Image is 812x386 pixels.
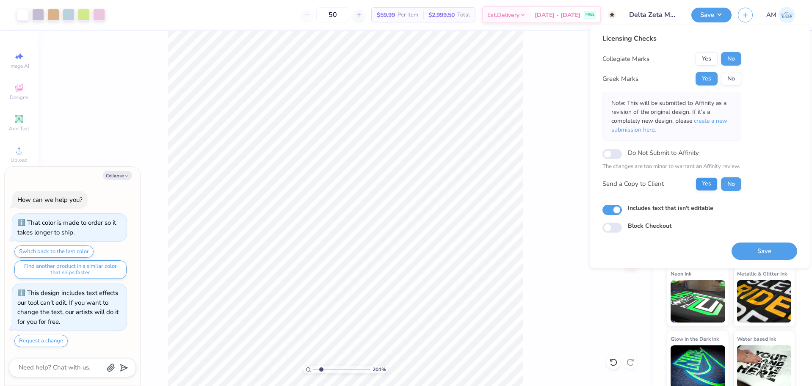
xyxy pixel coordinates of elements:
[732,243,797,260] button: Save
[17,289,119,326] div: This design includes text effects our tool can't edit. If you want to change the text, our artist...
[14,245,94,258] button: Switch back to the last color
[623,6,685,23] input: Untitled Design
[671,334,719,343] span: Glow in the Dark Ink
[737,280,792,323] img: Metallic & Glitter Ink
[721,177,741,191] button: No
[766,7,795,23] a: AM
[9,63,29,69] span: Image AI
[721,72,741,85] button: No
[17,196,83,204] div: How can we help you?
[721,52,741,66] button: No
[691,8,732,22] button: Save
[428,11,455,19] span: $2,999.50
[602,54,649,64] div: Collegiate Marks
[696,177,718,191] button: Yes
[602,33,741,44] div: Licensing Checks
[535,11,580,19] span: [DATE] - [DATE]
[457,11,470,19] span: Total
[377,11,395,19] span: $59.99
[602,163,741,171] p: The changes are too minor to warrant an Affinity review.
[779,7,795,23] img: Arvi Mikhail Parcero
[10,94,28,101] span: Designs
[602,179,664,189] div: Send a Copy to Client
[14,260,127,279] button: Find another product in a similar color that ships faster
[628,204,713,212] label: Includes text that isn't editable
[14,335,68,347] button: Request a change
[737,269,787,278] span: Metallic & Glitter Ink
[611,99,732,134] p: Note: This will be submitted to Affinity as a revision of the original design. If it's a complete...
[671,269,691,278] span: Neon Ink
[373,366,386,373] span: 201 %
[398,11,418,19] span: Per Item
[11,157,28,163] span: Upload
[9,125,29,132] span: Add Text
[696,72,718,85] button: Yes
[487,11,519,19] span: Est. Delivery
[628,147,699,158] label: Do Not Submit to Affinity
[586,12,594,18] span: FREE
[17,218,116,237] div: That color is made to order so it takes longer to ship.
[766,10,776,20] span: AM
[628,221,671,230] label: Block Checkout
[103,171,132,180] button: Collapse
[737,334,776,343] span: Water based Ink
[602,74,638,84] div: Greek Marks
[671,280,725,323] img: Neon Ink
[316,7,349,22] input: – –
[696,52,718,66] button: Yes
